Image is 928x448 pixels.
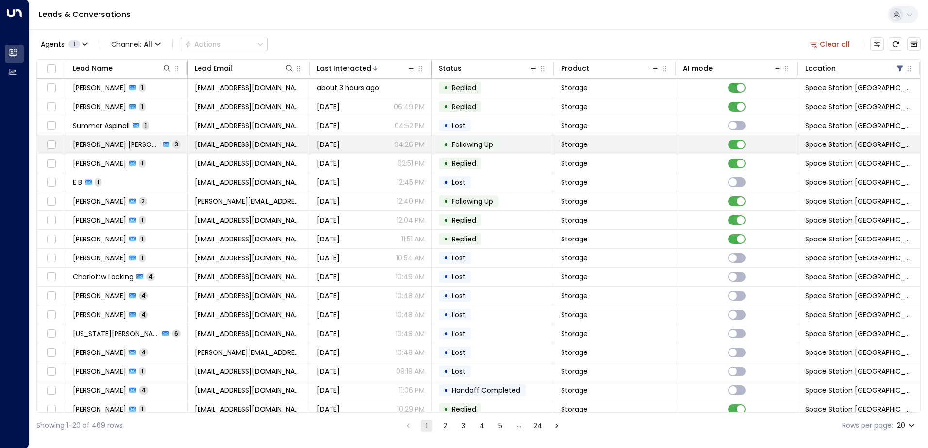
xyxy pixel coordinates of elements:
div: • [444,174,448,191]
span: Yesterday [317,102,340,112]
p: 02:51 PM [398,159,425,168]
p: 10:29 PM [397,404,425,414]
span: Space Station Doncaster [805,310,913,320]
span: Yesterday [317,234,340,244]
span: Replied [452,404,476,414]
span: Lost [452,177,465,187]
span: 1 [142,121,149,129]
span: Space Station Doncaster [805,253,913,263]
span: Lost [452,348,465,357]
span: 1 [139,235,146,243]
div: • [444,193,448,209]
div: Actions [185,40,221,48]
span: Storage [561,253,588,263]
span: 1 [139,367,146,375]
span: djsaraus@aol.com [195,215,302,225]
span: Storage [561,348,588,357]
div: • [444,98,448,115]
span: charrouty@gmail.com [195,272,302,282]
span: Space Station Doncaster [805,140,913,149]
span: Yesterday [317,253,340,263]
span: Space Station Doncaster [805,102,913,112]
div: Location [805,63,905,74]
span: Storage [561,329,588,338]
div: Lead Email [195,63,232,74]
span: Storage [561,367,588,376]
div: • [444,250,448,266]
span: 1 [139,83,146,92]
div: Location [805,63,836,74]
span: fayetaylor98@outlook.com [195,404,302,414]
span: Space Station Doncaster [805,291,913,301]
span: Agents [41,41,65,48]
p: 04:52 PM [395,121,425,130]
span: 4 [139,386,148,394]
div: • [444,269,448,285]
p: 06:49 PM [394,102,425,112]
span: Yesterday [317,367,340,376]
div: • [444,231,448,247]
span: Yesterday [317,121,340,130]
span: Yesterday [317,177,340,187]
div: • [444,382,448,399]
span: Replied [452,215,476,225]
button: Go to next page [551,420,563,432]
a: Leads & Conversations [39,9,131,20]
div: • [444,363,448,380]
span: Yesterday [317,159,340,168]
span: Following Up [452,140,493,149]
span: Toggle select row [45,158,57,170]
span: Hargraves Hargraves [73,140,160,149]
span: Toggle select row [45,271,57,283]
div: Status [439,63,538,74]
div: AI mode [683,63,782,74]
button: Go to page 4 [476,420,488,432]
span: 4 [139,291,148,300]
span: Refresh [889,37,902,51]
div: • [444,325,448,342]
span: sasha.romanov93@yahoo.com [195,367,302,376]
span: Yesterday [317,272,340,282]
span: 1 [139,254,146,262]
span: 1 [139,216,146,224]
span: tudorgkenny1@outlook.com [195,385,302,395]
span: 3 [172,140,181,148]
span: Elizabeth Hartley [73,196,126,206]
span: Replied [452,83,476,93]
button: Clear all [806,37,854,51]
span: Storage [561,83,588,93]
div: • [444,344,448,361]
span: Toggle select row [45,347,57,359]
span: Yesterday [317,196,340,206]
span: Space Station Doncaster [805,121,913,130]
span: dikag@live.com [195,329,302,338]
p: 10:48 AM [396,348,425,357]
span: Storage [561,177,588,187]
span: Jemma Moralee [73,83,126,93]
span: Space Station Doncaster [805,385,913,395]
span: Toggle select row [45,82,57,94]
span: Storage [561,196,588,206]
span: Toggle select row [45,290,57,302]
span: Antonia Messham [73,310,126,320]
span: Channel: [107,37,165,51]
span: Storage [561,291,588,301]
span: Toggle select row [45,252,57,264]
span: Lost [452,253,465,263]
span: Toggle select row [45,403,57,416]
div: Status [439,63,462,74]
span: Space Station Doncaster [805,367,913,376]
span: Ross Chapman [73,291,126,301]
span: Michael Smith [73,234,126,244]
div: • [444,136,448,153]
p: 12:40 PM [397,196,425,206]
p: 10:54 AM [396,253,425,263]
span: Space Station Doncaster [805,404,913,414]
span: Yesterday [317,215,340,225]
span: Replied [452,102,476,112]
span: Toggle select row [45,366,57,378]
div: Product [561,63,660,74]
div: • [444,212,448,228]
span: 1 [95,178,101,186]
div: • [444,288,448,304]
